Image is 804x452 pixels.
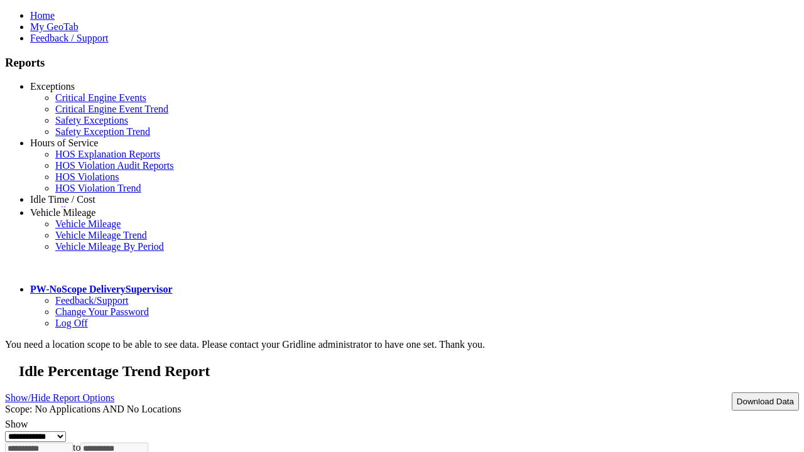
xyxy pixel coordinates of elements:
[30,21,79,32] a: My GeoTab
[732,392,799,411] button: Download Data
[55,104,168,114] a: Critical Engine Event Trend
[19,363,799,380] h2: Idle Percentage Trend Report
[55,183,141,193] a: HOS Violation Trend
[55,241,164,252] a: Vehicle Mileage By Period
[55,160,174,171] a: HOS Violation Audit Reports
[55,171,119,182] a: HOS Violations
[55,126,150,137] a: Safety Exception Trend
[5,419,28,429] label: Show
[55,295,128,306] a: Feedback/Support
[30,194,95,205] a: Idle Time / Cost
[55,115,128,126] a: Safety Exceptions
[30,137,98,148] a: Hours of Service
[55,230,147,240] a: Vehicle Mileage Trend
[55,318,88,328] a: Log Off
[30,10,55,21] a: Home
[5,404,181,414] span: Scope: No Applications AND No Locations
[30,81,75,92] a: Exceptions
[55,149,160,159] a: HOS Explanation Reports
[55,205,92,216] a: Idle Cost
[30,207,95,218] a: Vehicle Mileage
[55,306,149,317] a: Change Your Password
[30,284,172,294] a: PW-NoScope DeliverySupervisor
[5,339,799,350] div: You need a location scope to be able to see data. Please contact your Gridline administrator to h...
[55,218,121,229] a: Vehicle Mileage
[5,56,799,70] h3: Reports
[5,389,114,406] a: Show/Hide Report Options
[55,92,146,103] a: Critical Engine Events
[30,33,108,43] a: Feedback / Support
